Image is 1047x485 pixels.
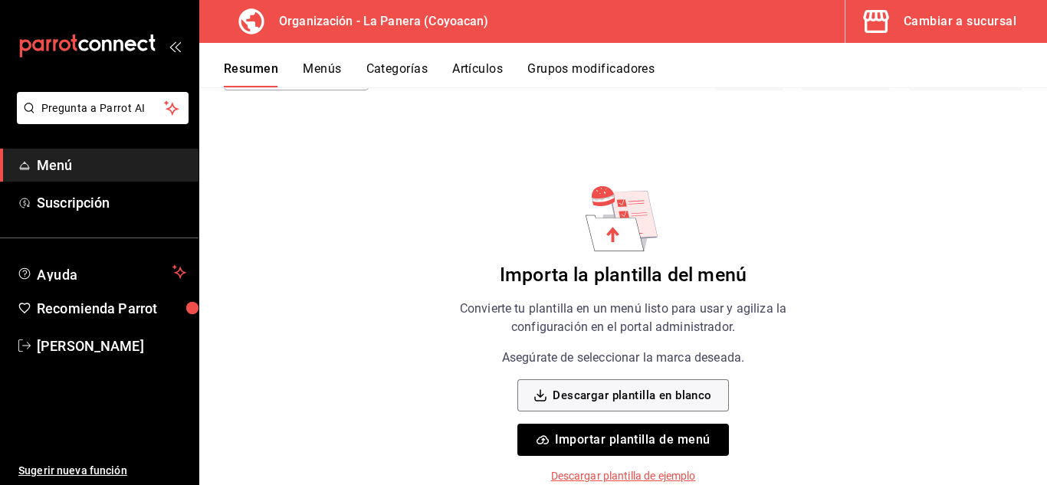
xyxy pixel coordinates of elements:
[224,61,278,87] button: Resumen
[11,111,189,127] a: Pregunta a Parrot AI
[527,61,655,87] button: Grupos modificadores
[517,424,728,456] button: Importar plantilla de menú
[224,61,1047,87] div: navigation tabs
[430,300,816,336] p: Convierte tu plantilla en un menú listo para usar y agiliza la configuración en el portal adminis...
[904,11,1016,32] div: Cambiar a sucursal
[169,40,181,52] button: open_drawer_menu
[502,349,744,367] p: Asegúrate de seleccionar la marca deseada.
[37,298,186,319] span: Recomienda Parrot
[452,61,503,87] button: Artículos
[37,336,186,356] span: [PERSON_NAME]
[366,61,428,87] button: Categorías
[41,100,165,116] span: Pregunta a Parrot AI
[18,463,186,479] span: Sugerir nueva función
[37,155,186,175] span: Menú
[267,12,489,31] h3: Organización - La Panera (Coyoacan)
[500,264,747,287] h6: Importa la plantilla del menú
[303,61,341,87] button: Menús
[37,192,186,213] span: Suscripción
[551,468,696,484] p: Descargar plantilla de ejemplo
[517,379,728,411] button: Descargar plantilla en blanco
[37,263,166,281] span: Ayuda
[17,92,189,124] button: Pregunta a Parrot AI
